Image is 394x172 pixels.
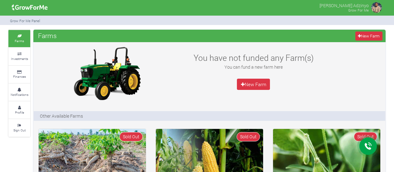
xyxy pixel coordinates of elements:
[8,101,30,119] a: Profile
[68,45,146,101] img: growforme image
[8,30,30,47] a: Farms
[11,92,28,97] small: Notifications
[237,132,260,141] span: Sold Out
[10,1,50,14] img: growforme image
[370,1,383,14] img: growforme image
[354,132,377,141] span: Sold Out
[40,113,83,119] p: Other Available Farms
[8,119,30,136] a: Sign Out
[355,32,382,41] a: New Farm
[10,18,40,23] small: Grow For Me Panel
[8,48,30,65] a: Investments
[8,84,30,101] a: Notifications
[13,128,26,132] small: Sign Out
[348,8,369,12] small: Grow For Me
[119,132,143,141] span: Sold Out
[15,39,24,43] small: Farms
[237,79,270,90] a: New Farm
[186,64,321,70] p: You can fund a new farm here
[15,110,24,115] small: Profile
[320,1,369,9] p: [PERSON_NAME] Adzinyo
[13,74,26,79] small: Finances
[186,53,321,63] h3: You have not funded any Farm(s)
[36,29,58,42] span: Farms
[8,66,30,83] a: Finances
[11,57,28,61] small: Investments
